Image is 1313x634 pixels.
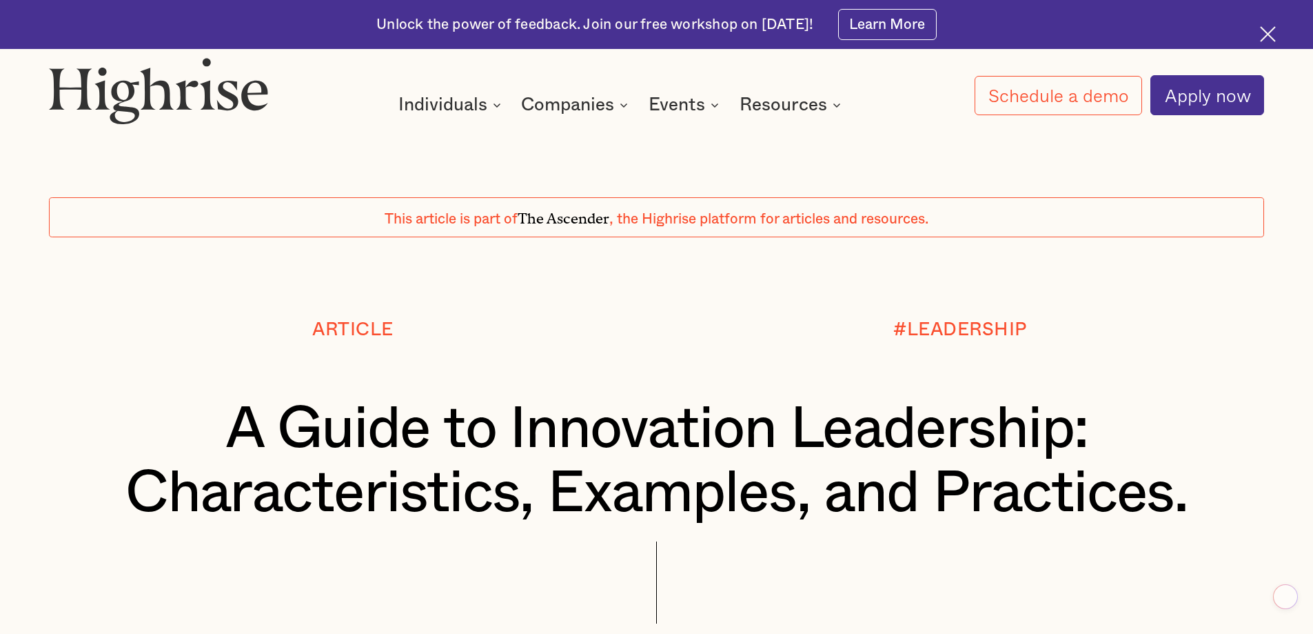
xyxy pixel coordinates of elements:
[893,319,1027,339] div: #LEADERSHIP
[740,97,845,113] div: Resources
[740,97,827,113] div: Resources
[385,212,518,226] span: This article is part of
[312,319,394,339] div: Article
[376,15,813,34] div: Unlock the power of feedback. Join our free workshop on [DATE]!
[521,97,614,113] div: Companies
[649,97,705,113] div: Events
[518,206,609,224] span: The Ascender
[649,97,723,113] div: Events
[398,97,487,113] div: Individuals
[1260,26,1276,42] img: Cross icon
[49,57,268,123] img: Highrise logo
[398,97,505,113] div: Individuals
[100,397,1214,526] h1: A Guide to Innovation Leadership: Characteristics, Examples, and Practices.
[521,97,632,113] div: Companies
[838,9,937,40] a: Learn More
[609,212,928,226] span: , the Highrise platform for articles and resources.
[975,76,1143,115] a: Schedule a demo
[1150,75,1264,115] a: Apply now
